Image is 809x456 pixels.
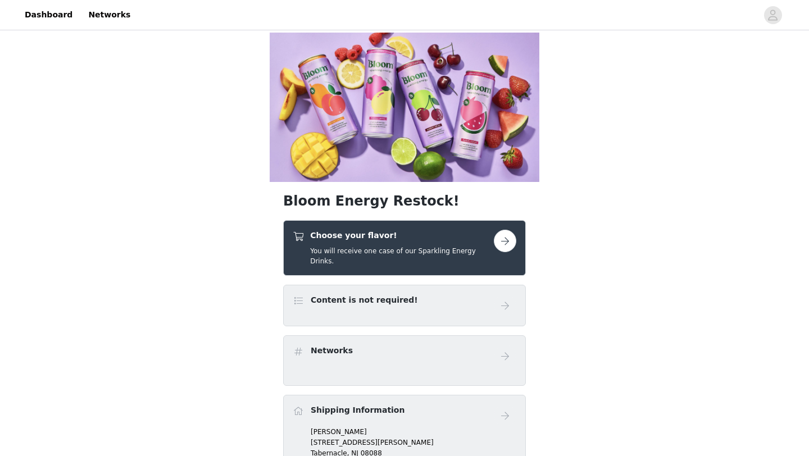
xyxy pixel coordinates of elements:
div: Content is not required! [283,285,526,326]
a: Dashboard [18,2,79,28]
h4: Networks [311,345,353,357]
img: campaign image [270,33,539,182]
h4: Choose your flavor! [310,230,494,241]
div: Choose your flavor! [283,220,526,276]
div: Networks [283,335,526,386]
h4: Content is not required! [311,294,418,306]
p: [PERSON_NAME] [311,427,516,437]
div: avatar [767,6,778,24]
h1: Bloom Energy Restock! [283,191,526,211]
h4: Shipping Information [311,404,404,416]
h5: You will receive one case of our Sparkling Energy Drinks. [310,246,494,266]
a: Networks [81,2,137,28]
p: [STREET_ADDRESS][PERSON_NAME] [311,437,516,448]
